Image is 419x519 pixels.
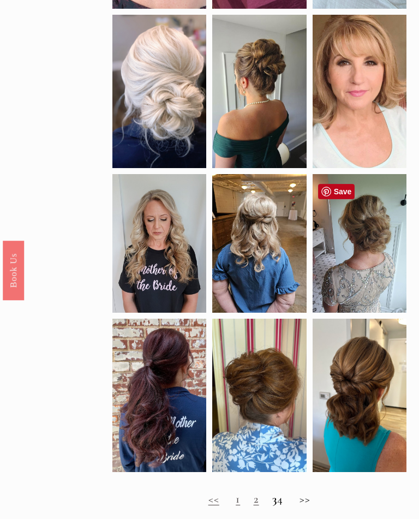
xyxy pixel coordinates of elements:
[208,492,219,506] a: <<
[272,492,277,506] strong: 3
[3,240,24,300] a: Book Us
[236,492,240,506] a: 1
[318,184,355,199] a: Pin it!
[112,492,406,506] h2: 4 >>
[254,492,259,506] a: 2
